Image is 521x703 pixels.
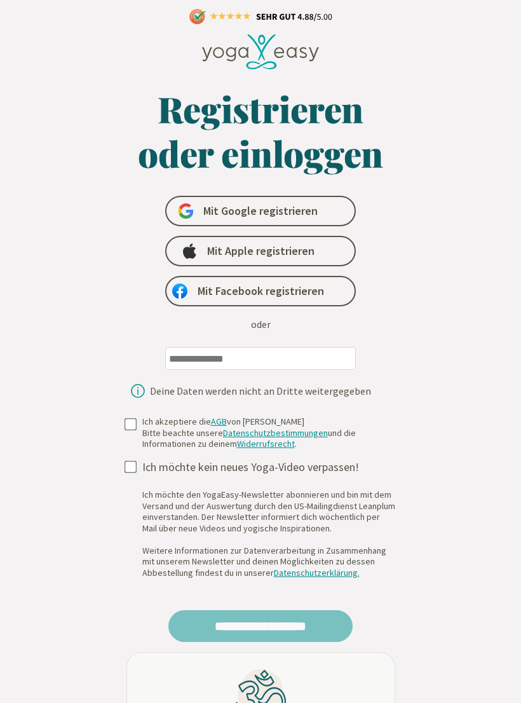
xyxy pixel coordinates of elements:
a: AGB [211,416,227,427]
div: Ich möchte den YogaEasy-Newsletter abonnieren und bin mit dem Versand und der Auswertung durch de... [142,489,395,578]
span: Mit Facebook registrieren [198,283,324,299]
a: Widerrufsrecht [237,438,295,449]
a: Mit Apple registrieren [165,236,356,266]
div: oder [251,317,271,332]
a: Mit Facebook registrieren [165,276,356,306]
div: Deine Daten werden nicht an Dritte weitergegeben [150,386,371,396]
a: Datenschutzerklärung. [274,567,360,578]
h1: Registrieren oder einloggen [41,86,480,175]
a: Mit Google registrieren [165,196,356,226]
div: Ich akzeptiere die von [PERSON_NAME] Bitte beachte unsere und die Informationen zu deinem . [142,416,395,450]
span: Mit Apple registrieren [207,243,315,259]
div: Ich möchte kein neues Yoga-Video verpassen! [142,460,395,475]
a: Datenschutzbestimmungen [223,427,328,439]
span: Mit Google registrieren [203,203,318,219]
